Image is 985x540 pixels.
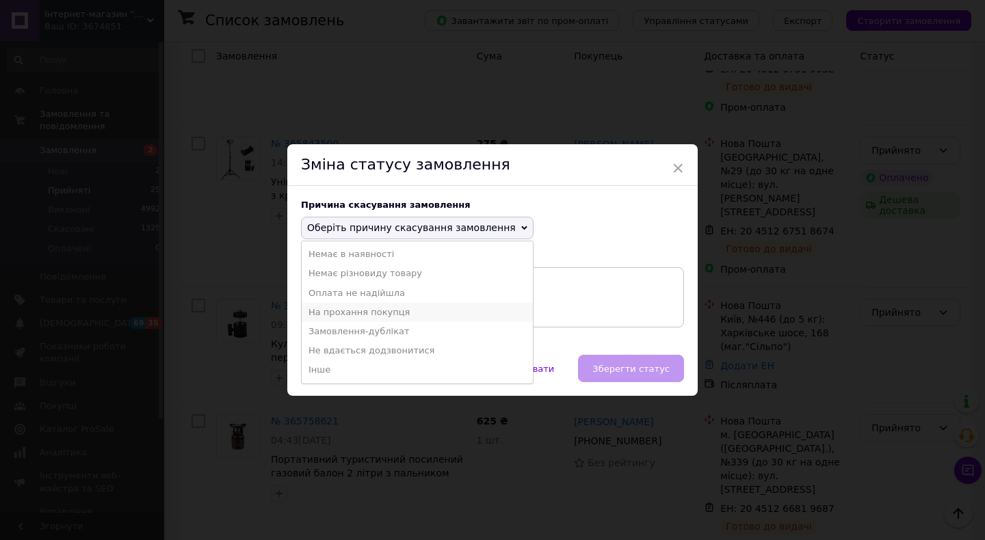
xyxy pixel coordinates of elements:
span: × [672,157,684,180]
li: Інше [302,360,533,379]
div: Зміна статусу замовлення [287,144,698,186]
span: Оберіть причину скасування замовлення [307,222,516,233]
li: Немає різновиду товару [302,264,533,283]
li: Оплата не надійшла [302,284,533,303]
li: Немає в наявності [302,245,533,264]
li: Замовлення-дублікат [302,322,533,341]
div: Причина скасування замовлення [301,200,684,210]
li: На прохання покупця [302,303,533,322]
li: Не вдається додзвонитися [302,341,533,360]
